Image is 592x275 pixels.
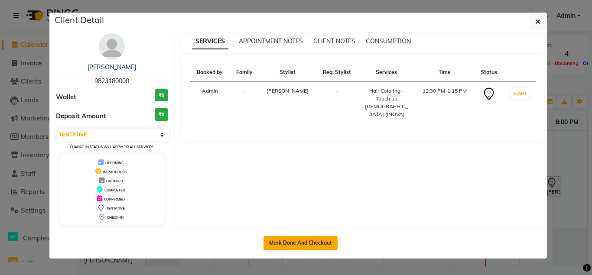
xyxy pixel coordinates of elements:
[70,145,154,149] small: Change in status will apply to all services.
[155,108,168,121] h3: ₹0
[316,82,358,124] td: -
[230,63,259,82] th: Family
[106,206,125,210] span: TENTATIVE
[259,63,316,82] th: Stylist
[104,188,125,192] span: COMPLETED
[230,82,259,124] td: -
[190,63,230,82] th: Booked by
[415,63,474,82] th: Time
[363,87,410,118] div: Hair Coloring - Touch up [DEMOGRAPHIC_DATA] (INOVA)
[511,88,529,99] button: START
[155,89,168,102] h3: ₹0
[56,111,106,121] span: Deposit Amount
[239,37,303,45] span: APPOINTMENT NOTES
[94,77,129,85] span: 9823180000
[192,34,228,49] span: SERVICES
[106,179,123,183] span: DROPPED
[88,63,136,71] a: [PERSON_NAME]
[107,215,124,220] span: CHECK-IN
[56,92,76,102] span: Wallet
[55,13,104,26] h5: Client Detail
[103,170,127,174] span: IN PROGRESS
[105,161,124,165] span: UPCOMING
[190,82,230,124] td: Admin
[313,37,355,45] span: CLIENT NOTES
[366,37,411,45] span: CONSUMPTION
[104,197,125,201] span: CONFIRMED
[474,63,504,82] th: Status
[358,63,415,82] th: Services
[99,33,125,59] img: avatar
[263,236,338,250] button: Mark Done And Checkout
[415,82,474,124] td: 12:30 PM-1:15 PM
[267,87,309,94] span: [PERSON_NAME]
[316,63,358,82] th: Req. Stylist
